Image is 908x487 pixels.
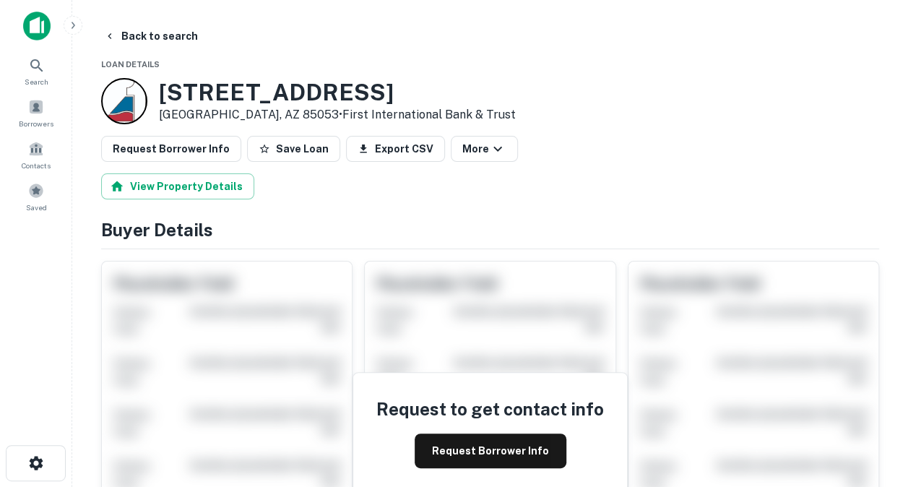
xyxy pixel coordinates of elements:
[101,60,160,69] span: Loan Details
[23,12,51,40] img: capitalize-icon.png
[247,136,340,162] button: Save Loan
[25,76,48,87] span: Search
[19,118,53,129] span: Borrowers
[101,217,879,243] h4: Buyer Details
[26,202,47,213] span: Saved
[4,51,68,90] a: Search
[98,23,204,49] button: Back to search
[101,136,241,162] button: Request Borrower Info
[346,136,445,162] button: Export CSV
[159,79,516,106] h3: [STREET_ADDRESS]
[4,177,68,216] a: Saved
[159,106,516,124] p: [GEOGRAPHIC_DATA], AZ 85053 •
[376,396,604,422] h4: Request to get contact info
[451,136,518,162] button: More
[22,160,51,171] span: Contacts
[4,135,68,174] a: Contacts
[4,93,68,132] a: Borrowers
[415,434,566,468] button: Request Borrower Info
[836,371,908,441] iframe: Chat Widget
[342,108,516,121] a: First International Bank & Trust
[101,173,254,199] button: View Property Details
